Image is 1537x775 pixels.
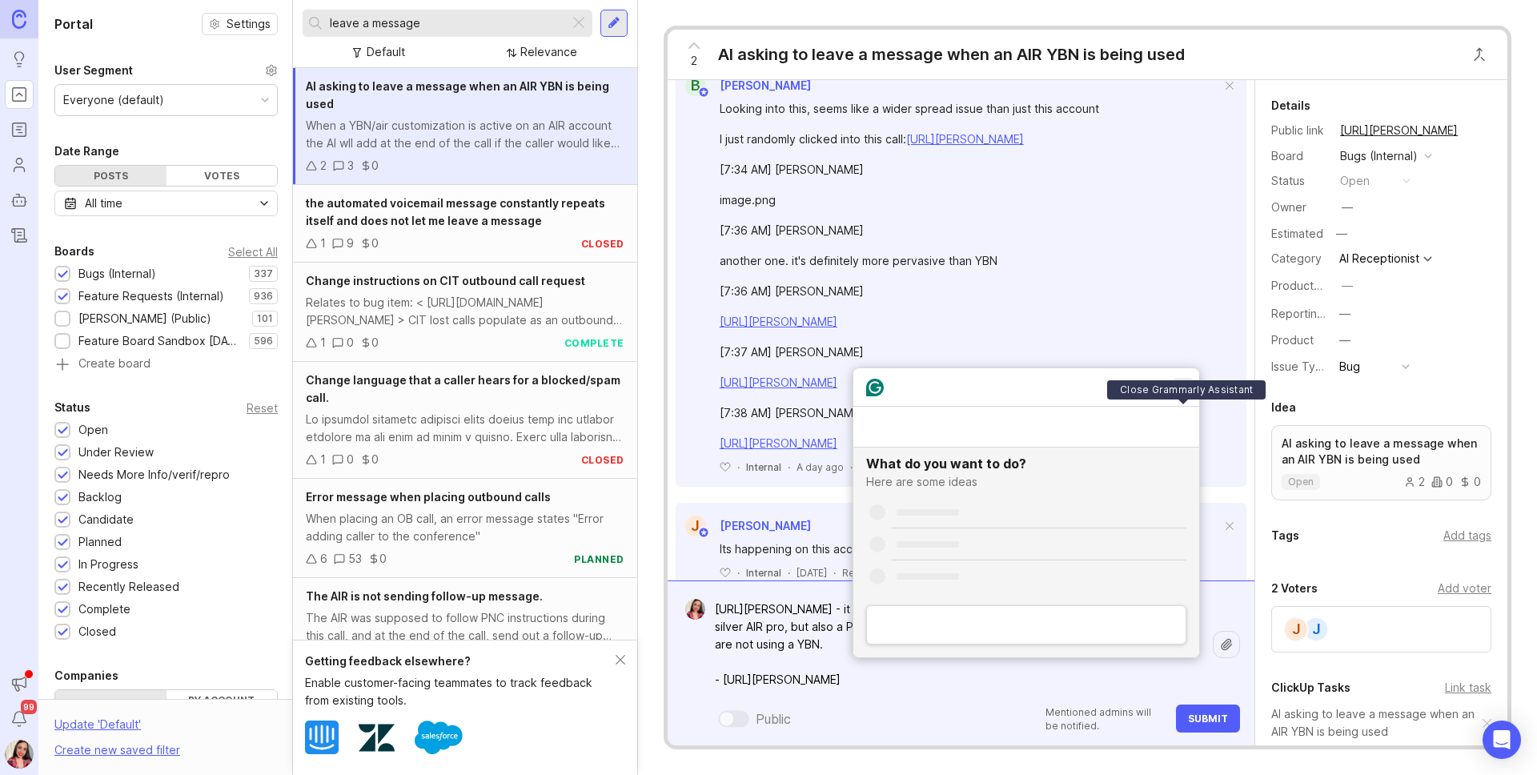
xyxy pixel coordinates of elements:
[55,166,167,186] div: Posts
[720,252,1221,270] div: another one. it's definitely more pervasive than YBN
[520,43,577,61] div: Relevance
[63,91,164,109] div: Everyone (default)
[78,533,122,551] div: Planned
[54,741,180,759] div: Create new saved filter
[685,516,706,536] div: J
[5,80,34,109] a: Portal
[746,460,781,474] div: Internal
[850,460,853,474] div: ·
[371,451,379,468] div: 0
[293,68,637,185] a: AI asking to leave a message when an AIR YBN is being usedWhen a YBN/air customization is active ...
[12,10,26,28] img: Canny Home
[348,550,362,568] div: 53
[293,263,637,362] a: Change instructions on CIT outbound call requestRelates to bug item: < [URL][DOMAIN_NAME][PERSON_...
[347,451,354,468] div: 0
[306,274,585,287] span: Change instructions on CIT outbound call request
[78,421,108,439] div: Open
[691,52,697,70] span: 2
[78,578,179,596] div: Recently Released
[54,14,93,34] h1: Portal
[1339,305,1350,323] div: —
[1271,172,1327,190] div: Status
[78,466,230,484] div: Needs More Info/verif/repro
[228,247,278,256] div: Select All
[5,221,34,250] a: Changelog
[1271,96,1310,115] div: Details
[320,157,327,175] div: 2
[55,690,167,722] label: By name
[5,705,34,733] button: Notifications
[788,460,790,474] div: ·
[415,713,463,761] img: Salesforce logo
[1438,580,1491,597] div: Add voter
[78,556,138,573] div: In Progress
[306,510,624,545] div: When placing an OB call, an error message states "Error adding caller to the conference"
[320,550,327,568] div: 6
[564,336,624,350] div: complete
[54,358,278,372] a: Create board
[797,460,844,474] span: A day ago
[1431,476,1453,488] div: 0
[720,222,1221,239] div: [7:36 AM] [PERSON_NAME]
[306,411,624,446] div: Lo ipsumdol sitametc adipisci elits doeius temp inc utlabor etdolore ma ali enim ad minim v quisn...
[1483,721,1521,759] div: Open Intercom Messenger
[1045,705,1166,733] p: Mentioned admins will be notified.
[78,511,134,528] div: Candidate
[1339,331,1350,349] div: —
[1443,527,1491,544] div: Add tags
[1271,579,1318,598] div: 2 Voters
[347,235,354,252] div: 9
[305,653,616,670] div: Getting feedback elsewhere?
[78,265,156,283] div: Bugs (Internal)
[720,519,811,532] span: [PERSON_NAME]
[320,235,326,252] div: 1
[54,242,94,261] div: Boards
[347,334,354,351] div: 0
[1271,425,1491,500] a: AI asking to leave a message when an AIR YBN is being usedopen200
[833,566,836,580] div: ·
[320,334,326,351] div: 1
[746,566,781,580] div: Internal
[720,161,1221,179] div: [7:34 AM] [PERSON_NAME]
[1288,476,1314,488] p: open
[251,197,277,210] svg: toggle icon
[167,166,278,186] div: Votes
[1463,38,1495,70] button: Close button
[720,375,837,389] a: [URL][PERSON_NAME]
[756,709,791,729] div: Public
[367,43,405,61] div: Default
[54,398,90,417] div: Status
[1271,279,1356,292] label: ProductboardID
[720,100,1221,118] div: Looking into this, seems like a wider spread issue than just this account
[5,669,34,698] button: Announcements
[5,115,34,144] a: Roadmaps
[54,666,118,685] div: Companies
[54,716,141,741] div: Update ' Default '
[581,237,624,251] div: closed
[54,142,119,161] div: Date Range
[1282,436,1481,468] p: AI asking to leave a message when an AIR YBN is being used
[685,75,706,96] div: B
[202,13,278,35] button: Settings
[78,623,116,640] div: Closed
[54,61,133,80] div: User Segment
[737,460,740,474] div: ·
[371,334,379,351] div: 0
[5,740,34,769] img: Zuleica Garcia
[78,332,241,350] div: Feature Board Sandbox [DATE]
[293,479,637,578] a: Error message when placing outbound callsWhen placing an OB call, an error message states "Error ...
[254,267,273,280] p: 337
[85,195,122,212] div: All time
[1271,333,1314,347] label: Product
[78,600,130,618] div: Complete
[720,191,1221,209] div: image.png
[720,131,1221,148] div: I just randomly clicked into this call:
[581,453,624,467] div: closed
[1271,359,1330,373] label: Issue Type
[379,550,387,568] div: 0
[1342,277,1353,295] div: —
[1271,122,1327,139] div: Public link
[371,235,379,252] div: 0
